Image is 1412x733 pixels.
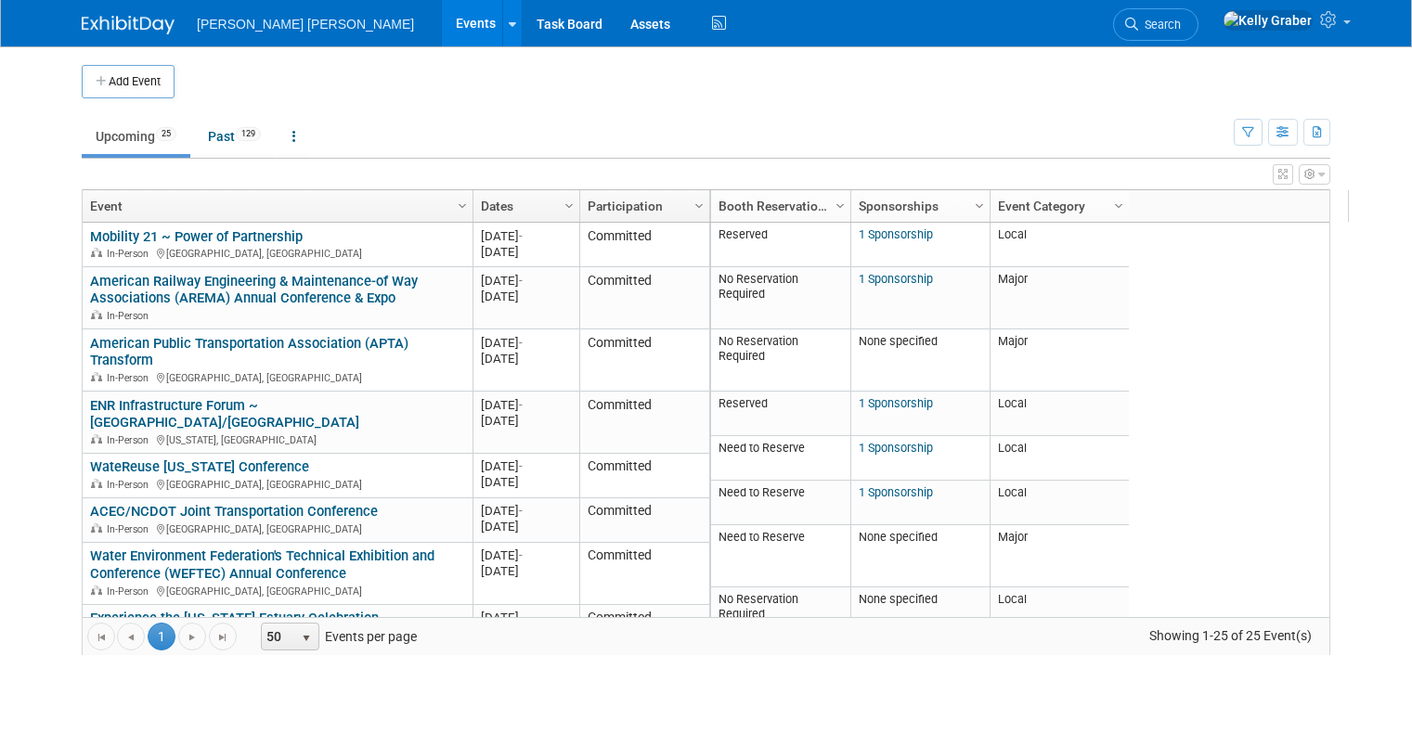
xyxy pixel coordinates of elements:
[215,630,230,645] span: Go to the last page
[831,190,851,218] a: Column Settings
[238,623,435,650] span: Events per page
[82,16,175,34] img: ExhibitDay
[91,248,102,257] img: In-Person Event
[481,228,571,244] div: [DATE]
[859,441,933,455] a: 1 Sponsorship
[970,190,991,218] a: Column Settings
[719,190,838,222] a: Booth Reservation Status
[481,190,567,222] a: Dates
[148,623,175,650] span: 1
[990,525,1129,587] td: Major
[859,396,933,410] a: 1 Sponsorship
[579,454,709,498] td: Committed
[481,273,571,289] div: [DATE]
[1138,18,1181,32] span: Search
[90,583,464,598] div: [GEOGRAPHIC_DATA], [GEOGRAPHIC_DATA]
[262,624,293,649] span: 50
[481,413,571,429] div: [DATE]
[481,474,571,490] div: [DATE]
[107,479,154,491] span: In-Person
[579,223,709,267] td: Committed
[481,335,571,351] div: [DATE]
[833,199,848,213] span: Column Settings
[91,523,102,533] img: In-Person Event
[990,436,1129,481] td: Local
[90,458,309,475] a: WateReuse [US_STATE] Conference
[859,592,938,606] span: None specified
[972,199,987,213] span: Column Settings
[711,329,850,392] td: No Reservation Required
[82,65,175,98] button: Add Event
[90,190,460,222] a: Event
[990,267,1129,329] td: Major
[711,587,850,632] td: No Reservation Required
[156,127,176,141] span: 25
[859,530,938,544] span: None specified
[519,548,523,562] span: -
[519,459,523,473] span: -
[859,485,933,499] a: 1 Sponsorship
[481,289,571,304] div: [DATE]
[94,630,109,645] span: Go to the first page
[990,392,1129,436] td: Local
[82,119,190,154] a: Upcoming25
[711,267,850,329] td: No Reservation Required
[87,623,115,650] a: Go to the first page
[481,351,571,366] div: [DATE]
[90,610,379,626] a: Experience the [US_STATE] Estuary Celebration
[998,190,1117,222] a: Event Category
[90,245,464,261] div: [GEOGRAPHIC_DATA], [GEOGRAPHIC_DATA]
[560,190,580,218] a: Column Settings
[107,585,154,598] span: In-Person
[711,481,850,525] td: Need to Reserve
[455,199,470,213] span: Column Settings
[90,521,464,536] div: [GEOGRAPHIC_DATA], [GEOGRAPHIC_DATA]
[711,436,850,481] td: Need to Reserve
[1223,10,1313,31] img: Kelly Graber
[107,310,154,322] span: In-Person
[481,458,571,474] div: [DATE]
[90,228,303,245] a: Mobility 21 ~ Power of Partnership
[519,504,523,518] span: -
[197,17,414,32] span: [PERSON_NAME] [PERSON_NAME]
[579,329,709,392] td: Committed
[90,273,418,307] a: American Railway Engineering & Maintenance-of Way Associations (AREMA) Annual Conference & Expo
[519,611,523,624] span: -
[90,476,464,492] div: [GEOGRAPHIC_DATA], [GEOGRAPHIC_DATA]
[690,190,710,218] a: Column Settings
[117,623,145,650] a: Go to the previous page
[90,369,464,385] div: [GEOGRAPHIC_DATA], [GEOGRAPHIC_DATA]
[107,372,154,384] span: In-Person
[588,190,697,222] a: Participation
[562,199,576,213] span: Column Settings
[859,190,978,222] a: Sponsorships
[1109,190,1130,218] a: Column Settings
[579,392,709,454] td: Committed
[123,630,138,645] span: Go to the previous page
[90,335,408,369] a: American Public Transportation Association (APTA) Transform
[519,274,523,288] span: -
[107,434,154,446] span: In-Person
[990,223,1129,267] td: Local
[481,519,571,534] div: [DATE]
[859,272,933,286] a: 1 Sponsorship
[90,431,464,447] div: [US_STATE], [GEOGRAPHIC_DATA]
[1113,8,1198,41] a: Search
[481,244,571,260] div: [DATE]
[91,585,102,595] img: In-Person Event
[481,563,571,579] div: [DATE]
[453,190,473,218] a: Column Settings
[299,631,314,646] span: select
[90,503,378,520] a: ACEC/NCDOT Joint Transportation Conference
[481,503,571,519] div: [DATE]
[1111,199,1126,213] span: Column Settings
[236,127,261,141] span: 129
[579,543,709,605] td: Committed
[481,610,571,625] div: [DATE]
[519,398,523,412] span: -
[209,623,237,650] a: Go to the last page
[519,336,523,350] span: -
[711,392,850,436] td: Reserved
[1133,623,1329,649] span: Showing 1-25 of 25 Event(s)
[481,547,571,563] div: [DATE]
